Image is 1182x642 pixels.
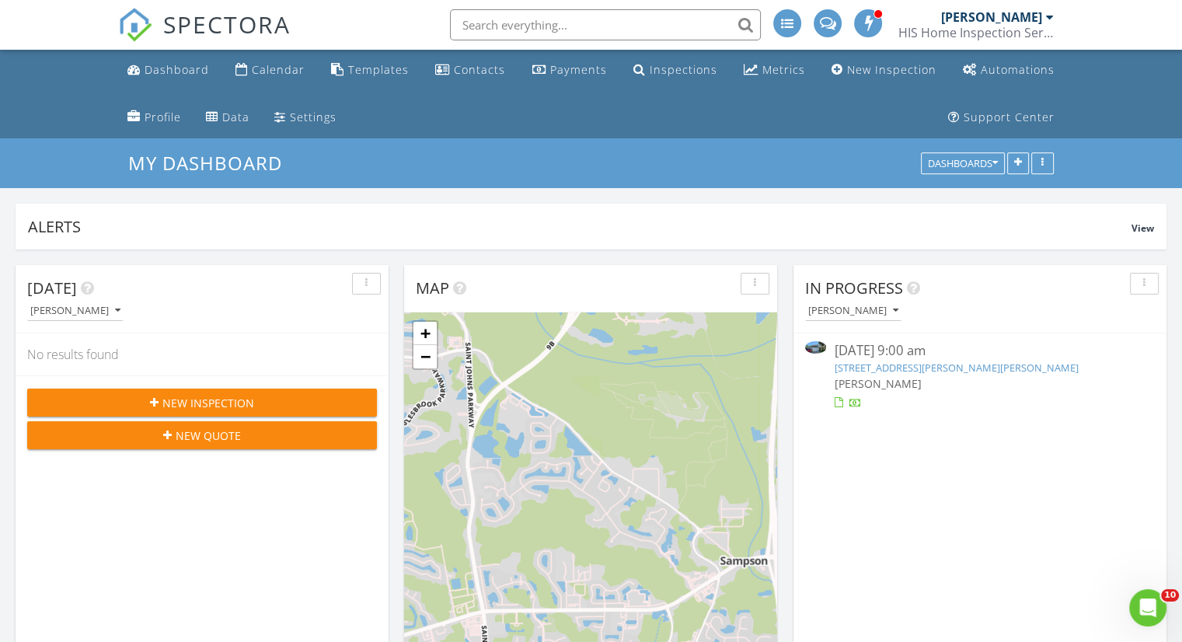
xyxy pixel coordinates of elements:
div: Dashboard [145,62,209,77]
div: New Inspection [847,62,936,77]
a: Templates [325,56,415,85]
div: Alerts [28,216,1131,237]
button: New Inspection [27,389,377,417]
div: HIS Home Inspection Services [898,25,1054,40]
a: My Dashboard [128,150,295,176]
a: Automations (Advanced) [957,56,1061,85]
a: New Inspection [825,56,943,85]
a: [DATE] 9:00 am [STREET_ADDRESS][PERSON_NAME][PERSON_NAME] [PERSON_NAME] [805,341,1155,410]
a: SPECTORA [118,21,291,54]
div: Data [222,110,249,124]
div: [DATE] 9:00 am [834,341,1125,361]
a: Contacts [429,56,511,85]
a: Calendar [229,56,311,85]
div: Contacts [454,62,505,77]
span: New Inspection [162,395,254,411]
span: Map [416,277,449,298]
span: In Progress [805,277,903,298]
a: Settings [268,103,343,132]
span: View [1131,222,1154,235]
button: Dashboards [921,153,1005,175]
img: The Best Home Inspection Software - Spectora [118,8,152,42]
span: [DATE] [27,277,77,298]
div: Settings [290,110,336,124]
span: New Quote [176,427,241,444]
button: [PERSON_NAME] [27,301,124,322]
div: Metrics [762,62,805,77]
span: [PERSON_NAME] [834,376,921,391]
input: Search everything... [450,9,761,40]
div: No results found [16,333,389,375]
a: [STREET_ADDRESS][PERSON_NAME][PERSON_NAME] [834,361,1078,375]
div: Templates [348,62,409,77]
a: Payments [525,56,612,85]
a: Data [200,103,256,132]
div: [PERSON_NAME] [808,305,898,316]
a: Company Profile [121,103,187,132]
a: Metrics [737,56,811,85]
a: Zoom out [413,345,437,368]
iframe: Intercom live chat [1129,589,1166,626]
div: [PERSON_NAME] [30,305,120,316]
div: Inspections [650,62,717,77]
img: 9346578%2Fcover_photos%2FtvQy09Lcj6SkqBAejCk0%2Fsmall.jpg [805,341,826,353]
button: [PERSON_NAME] [805,301,901,322]
div: Automations [981,62,1055,77]
span: 10 [1161,589,1179,602]
a: Inspections [627,56,723,85]
div: Calendar [252,62,305,77]
div: Dashboards [928,159,998,169]
div: Payments [549,62,606,77]
button: New Quote [27,421,377,449]
div: [PERSON_NAME] [941,9,1042,25]
div: Profile [145,110,181,124]
div: Support Center [964,110,1055,124]
span: SPECTORA [163,8,291,40]
a: Dashboard [121,56,215,85]
a: Zoom in [413,322,437,345]
a: Support Center [942,103,1061,132]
